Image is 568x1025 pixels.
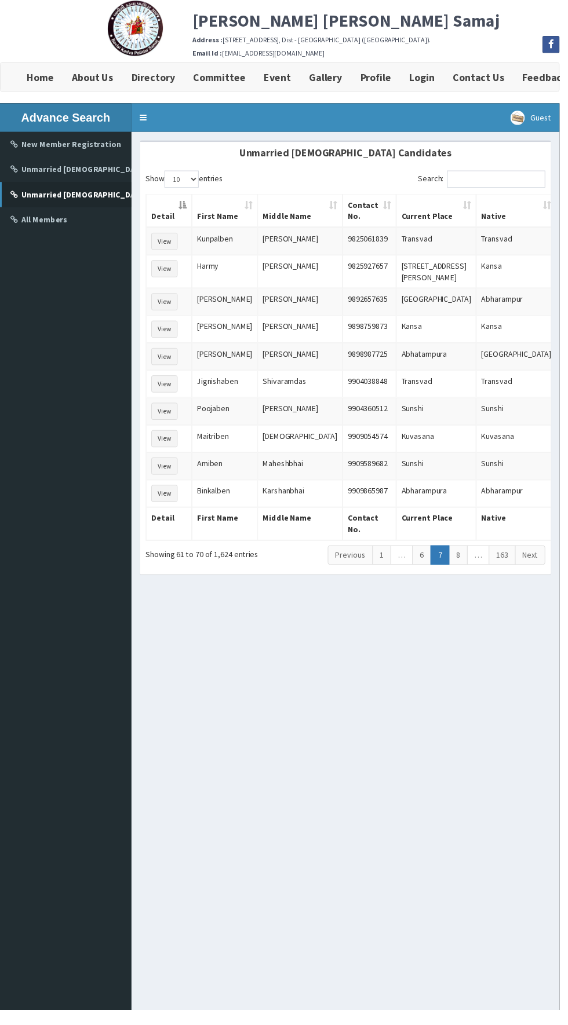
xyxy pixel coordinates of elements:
[483,348,565,376] td: [GEOGRAPHIC_DATA]
[538,114,559,125] span: Guest
[154,409,180,426] button: View
[154,353,180,371] button: View
[402,292,483,320] td: [GEOGRAPHIC_DATA]
[261,320,348,348] td: [PERSON_NAME]
[148,197,195,231] th: Detail: activate to sort column descending
[64,64,124,93] a: About Us
[348,197,402,231] th: Contact No.: activate to sort column ascending
[261,515,348,548] th: Middle Name
[402,431,483,459] td: Kuvasana
[304,64,356,93] a: Gallery
[154,492,180,510] button: View
[195,348,261,376] td: [PERSON_NAME]
[483,431,565,459] td: Kuvasana
[18,64,64,93] a: Home
[483,459,565,487] td: Sunshi
[496,554,523,573] a: 163
[195,231,261,259] td: Kunpalben
[333,554,378,573] a: Previous
[195,292,261,320] td: [PERSON_NAME]
[148,515,195,548] th: Detail
[416,72,441,85] b: Login
[402,197,483,231] th: Current Place: activate to sort column ascending
[261,292,348,320] td: [PERSON_NAME]
[243,148,458,162] b: Unmarried [DEMOGRAPHIC_DATA] Candidates
[474,554,497,573] a: …
[261,376,348,404] td: Shivaramdas
[195,376,261,404] td: Jignishaben
[450,64,521,93] a: Contact Us
[348,459,402,487] td: 9909589682
[195,49,225,58] b: Email Id :
[154,325,180,343] button: View
[22,167,190,177] b: Unmarried [DEMOGRAPHIC_DATA] Candidate
[402,376,483,404] td: Transvad
[261,197,348,231] th: Middle Name: activate to sort column ascending
[195,50,568,57] h6: [EMAIL_ADDRESS][DOMAIN_NAME]
[154,298,180,315] button: View
[418,554,438,573] a: 6
[402,459,483,487] td: Sunshi
[195,259,261,292] td: Harmy
[154,464,180,482] button: View
[22,218,68,228] b: All Members
[402,259,483,292] td: [STREET_ADDRESS][PERSON_NAME]
[261,431,348,459] td: [DEMOGRAPHIC_DATA]
[437,554,456,573] a: 7
[195,36,568,44] h6: [STREET_ADDRESS], Dist - [GEOGRAPHIC_DATA] ([GEOGRAPHIC_DATA]).
[195,487,261,515] td: Binkalben
[261,459,348,487] td: Maheshbhai
[27,72,54,85] b: Home
[402,515,483,548] th: Current Place
[348,320,402,348] td: 9898759873
[154,264,180,281] button: View
[154,236,180,254] button: View
[456,554,475,573] a: 8
[483,515,565,548] th: Native
[196,72,249,85] b: Committee
[356,64,406,93] a: Profile
[396,554,419,573] a: …
[167,173,202,191] select: Showentries
[348,515,402,548] th: Contact No.
[424,173,554,191] label: Search:
[124,64,187,93] a: Directory
[195,515,261,548] th: First Name
[402,487,483,515] td: Abharampura
[483,404,565,431] td: Sunshi
[195,404,261,431] td: Poojaben
[133,72,177,85] b: Directory
[195,431,261,459] td: Maitriben
[483,376,565,404] td: Transvad
[261,231,348,259] td: [PERSON_NAME]
[402,231,483,259] td: Transvad
[348,348,402,376] td: 9898987725
[348,292,402,320] td: 9892657635
[195,320,261,348] td: [PERSON_NAME]
[261,259,348,292] td: [PERSON_NAME]
[402,320,483,348] td: Kansa
[268,72,295,85] b: Event
[483,197,565,231] th: Native: activate to sort column ascending
[348,259,402,292] td: 9825927657
[483,231,565,259] td: Transvad
[154,381,180,398] button: View
[195,459,261,487] td: Amiben
[454,173,554,191] input: Search:
[261,487,348,515] td: Karshanbhai
[402,404,483,431] td: Sunshi
[460,72,512,85] b: Contact Us
[483,259,565,292] td: Kansa
[261,404,348,431] td: [PERSON_NAME]
[73,72,115,85] b: About Us
[148,173,227,191] label: Show entries
[154,437,180,454] button: View
[523,554,554,573] a: Next
[348,487,402,515] td: 9909865987
[483,487,565,515] td: Abharampur
[406,64,450,93] a: Login
[148,552,307,569] div: Showing 61 to 70 of 1,624 entries
[348,431,402,459] td: 9909054574
[348,376,402,404] td: 9904038848
[402,348,483,376] td: Abhatampura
